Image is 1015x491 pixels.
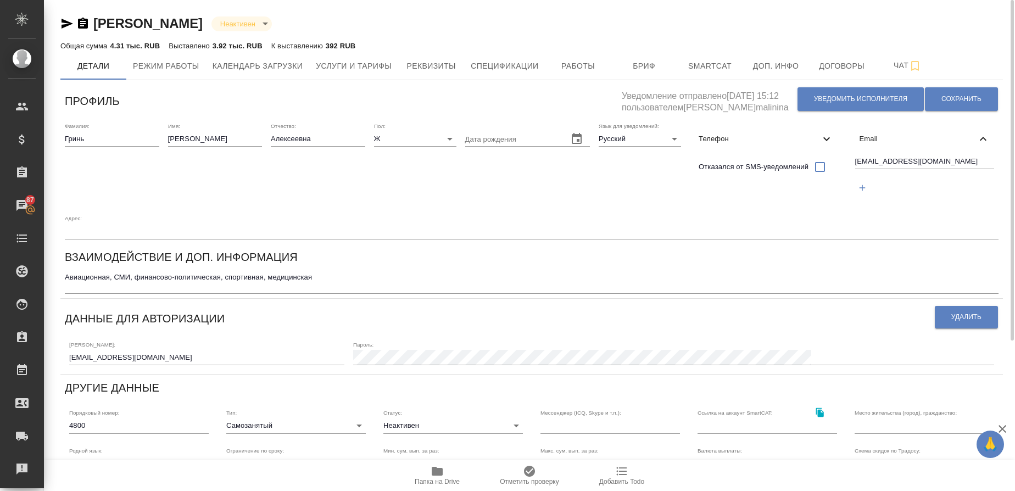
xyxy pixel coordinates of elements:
[65,379,159,397] h6: Другие данные
[415,478,460,486] span: Папка на Drive
[69,342,115,347] label: [PERSON_NAME]:
[981,433,1000,456] span: 🙏
[576,460,668,491] button: Добавить Todo
[941,94,981,104] span: Сохранить
[374,123,386,129] label: Пол:
[60,17,74,30] button: Скопировать ссылку для ЯМессенджера
[391,460,483,491] button: Папка на Drive
[882,59,934,72] span: Чат
[213,59,303,73] span: Календарь загрузки
[698,410,773,416] label: Ссылка на аккаунт SmartCAT:
[977,431,1004,458] button: 🙏
[271,42,326,50] p: К выставлению
[213,42,263,50] p: 3.92 тыс. RUB
[699,133,819,144] span: Телефон
[599,123,659,129] label: Язык для уведомлений:
[353,342,373,347] label: Пароль:
[374,131,456,147] div: Ж
[60,42,110,50] p: Общая сумма
[383,448,439,453] label: Мин. сум. вып. за раз:
[540,448,599,453] label: Макс. сум. вып. за раз:
[169,42,213,50] p: Выставлено
[860,133,977,144] span: Email
[316,59,392,73] span: Услуги и тарифы
[69,448,103,453] label: Родной язык:
[65,123,90,129] label: Фамилия:
[908,59,922,72] svg: Подписаться
[76,17,90,30] button: Скопировать ссылку
[226,448,284,453] label: Ограничение по сроку:
[383,410,402,416] label: Статус:
[951,313,981,322] span: Удалить
[698,448,742,453] label: Валюта выплаты:
[808,401,831,423] button: Скопировать ссылку
[110,42,160,50] p: 4.31 тыс. RUB
[855,456,994,471] div: AWATERA 2018
[552,59,605,73] span: Работы
[925,87,998,111] button: Сохранить
[383,418,523,433] div: Неактивен
[65,248,298,266] h6: Взаимодействие и доп. информация
[3,192,41,219] a: 87
[226,456,366,471] div: раз в месяц
[65,310,225,327] h6: Данные для авторизации
[690,127,841,151] div: Телефон
[133,59,199,73] span: Режим работы
[699,161,808,172] span: Отказался от SMS-уведомлений
[622,85,797,114] h5: Уведомление отправлено [DATE] 15:12 пользователем [PERSON_NAME]malinina
[599,478,644,486] span: Добавить Todo
[483,460,576,491] button: Отметить проверку
[471,59,538,73] span: Спецификации
[855,410,957,416] label: Место жительства (город), гражданство:
[855,448,921,453] label: Схема скидок по Традосу:
[405,59,458,73] span: Реквизиты
[168,123,180,129] label: Имя:
[65,216,82,221] label: Адрес:
[698,456,837,471] div: RUB
[814,94,907,104] span: Уведомить исполнителя
[65,273,999,290] textarea: Авиационная, СМИ, финансово-политическая, спортивная, медицинская
[65,92,120,110] h6: Профиль
[211,16,272,31] div: Неактивен
[217,19,259,29] button: Неактивен
[851,176,874,199] button: Добавить
[816,59,868,73] span: Договоры
[851,127,999,151] div: Email
[67,59,120,73] span: Детали
[93,16,203,31] a: [PERSON_NAME]
[226,418,366,433] div: Самозанятый
[750,59,802,73] span: Доп. инфо
[684,59,737,73] span: Smartcat
[500,478,559,486] span: Отметить проверку
[271,123,296,129] label: Отчество:
[599,131,681,147] div: Русский
[935,306,998,328] button: Удалить
[20,194,41,205] span: 87
[69,410,119,416] label: Порядковый номер:
[326,42,355,50] p: 392 RUB
[797,87,924,111] button: Уведомить исполнителя
[226,410,237,416] label: Тип:
[540,410,621,416] label: Мессенджер (ICQ, Skype и т.п.):
[618,59,671,73] span: Бриф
